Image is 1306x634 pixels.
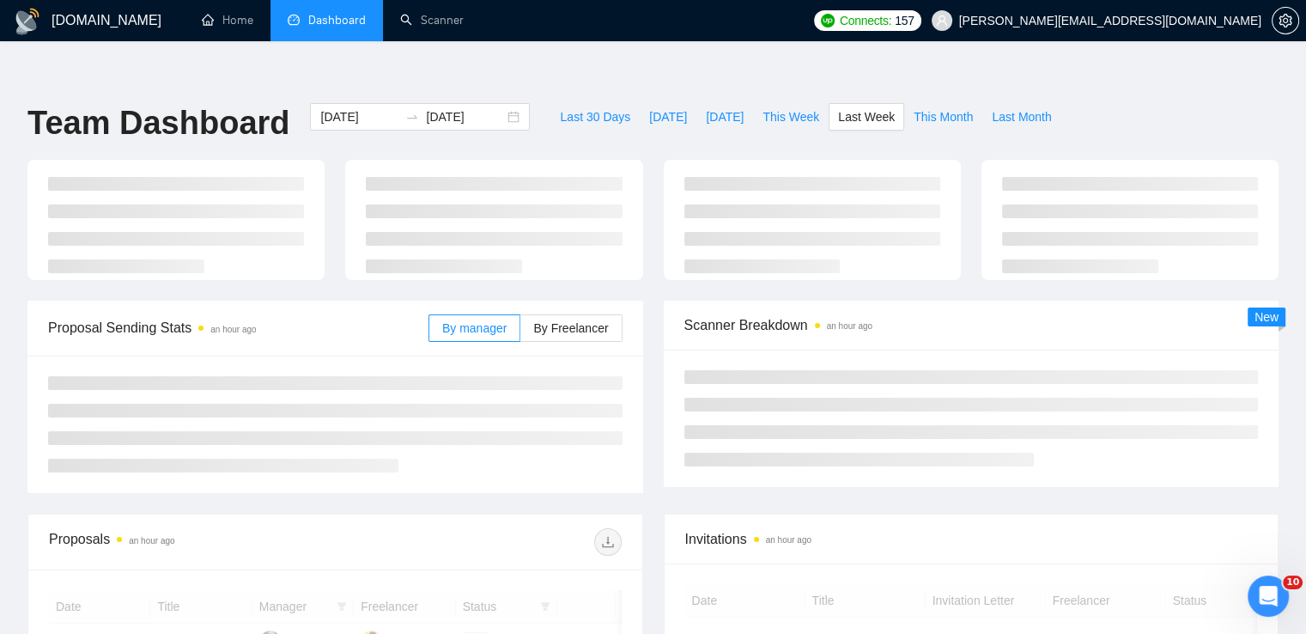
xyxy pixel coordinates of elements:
span: By Freelancer [533,321,608,335]
input: End date [426,107,504,126]
button: [DATE] [696,103,753,131]
h1: Team Dashboard [27,103,289,143]
img: logo [14,8,41,35]
span: Scanner Breakdown [684,314,1259,336]
span: [DATE] [706,107,744,126]
button: Last Month [982,103,1060,131]
img: upwork-logo.png [821,14,835,27]
span: Invitations [685,528,1258,550]
button: Last Week [829,103,904,131]
button: This Week [753,103,829,131]
button: This Month [904,103,982,131]
a: searchScanner [400,13,464,27]
span: 10 [1283,576,1303,589]
a: setting [1272,14,1299,27]
time: an hour ago [129,536,174,546]
span: Dashboard [308,13,366,27]
button: [DATE] [640,103,696,131]
span: Connects: [840,11,891,30]
span: setting [1273,14,1298,27]
span: user [936,15,948,27]
span: Last Week [838,107,895,126]
button: setting [1272,7,1299,34]
span: This Week [762,107,819,126]
iframe: Intercom live chat [1248,576,1289,617]
span: This Month [914,107,973,126]
time: an hour ago [766,535,811,545]
time: an hour ago [827,321,872,331]
div: Proposals [49,528,335,556]
button: Last 30 Days [550,103,640,131]
span: swap-right [405,110,419,124]
span: Last 30 Days [560,107,630,126]
span: By manager [442,321,507,335]
span: dashboard [288,14,300,26]
time: an hour ago [210,325,256,334]
span: Proposal Sending Stats [48,317,428,338]
span: Last Month [992,107,1051,126]
span: to [405,110,419,124]
span: [DATE] [649,107,687,126]
a: homeHome [202,13,253,27]
span: New [1254,310,1279,324]
input: Start date [320,107,398,126]
span: 157 [895,11,914,30]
